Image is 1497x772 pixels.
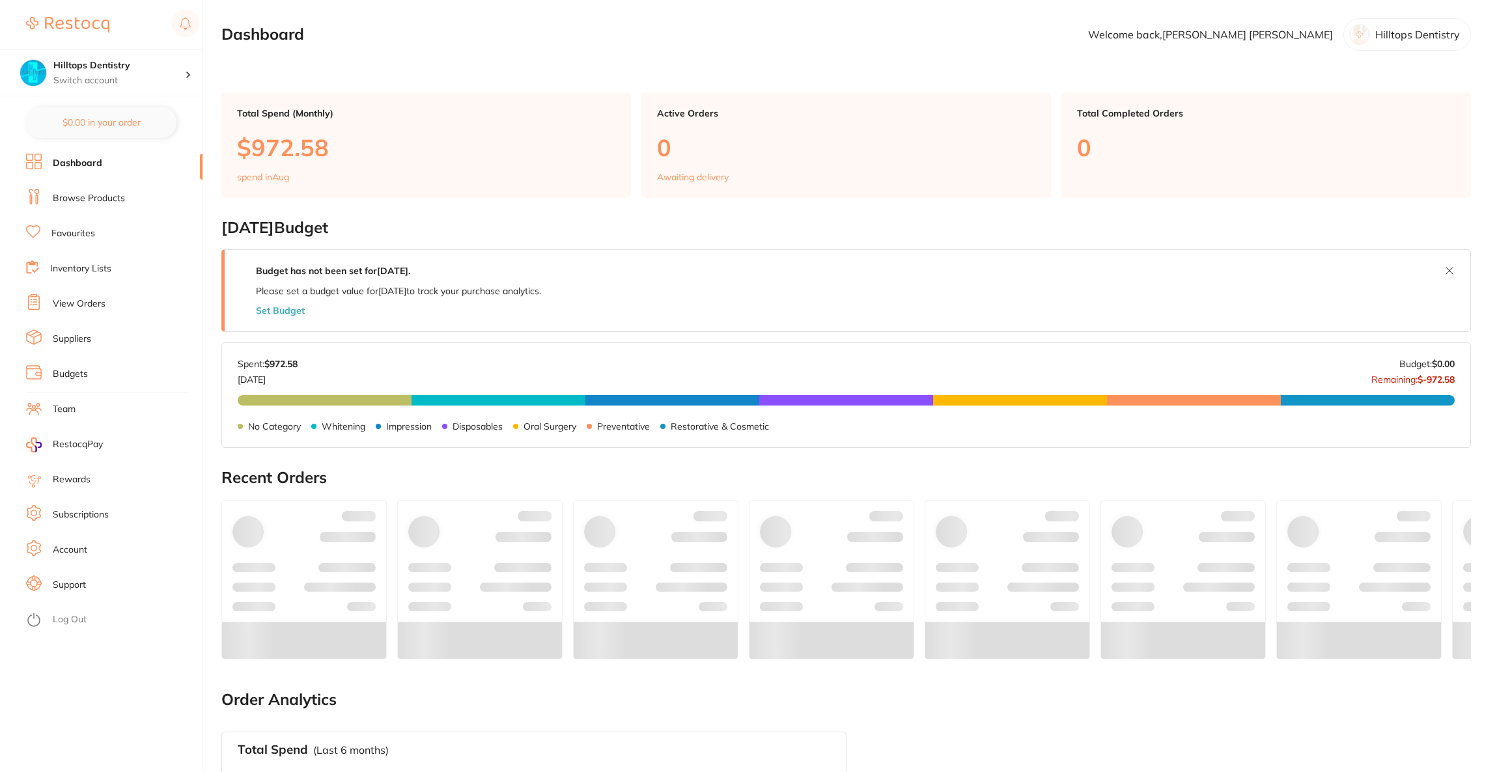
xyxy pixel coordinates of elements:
[1061,92,1471,198] a: Total Completed Orders0
[524,421,576,432] p: Oral Surgery
[238,743,308,757] h3: Total Spend
[53,473,91,486] a: Rewards
[26,107,176,138] button: $0.00 in your order
[50,262,111,275] a: Inventory Lists
[53,544,87,557] a: Account
[53,438,103,451] span: RestocqPay
[51,227,95,240] a: Favourites
[237,134,615,161] p: $972.58
[1077,134,1455,161] p: 0
[657,172,729,182] p: Awaiting delivery
[221,691,1471,709] h2: Order Analytics
[256,265,410,277] strong: Budget has not been set for [DATE] .
[453,421,503,432] p: Disposables
[322,421,365,432] p: Whitening
[26,17,109,33] img: Restocq Logo
[264,358,298,370] strong: $972.58
[26,610,199,631] button: Log Out
[26,437,42,452] img: RestocqPay
[1077,108,1455,118] p: Total Completed Orders
[221,92,631,198] a: Total Spend (Monthly)$972.58spend inAug
[1375,29,1460,40] p: Hilltops Dentistry
[53,508,109,521] a: Subscriptions
[256,286,541,296] p: Please set a budget value for [DATE] to track your purchase analytics.
[597,421,650,432] p: Preventative
[248,421,301,432] p: No Category
[26,437,103,452] a: RestocqPay
[26,10,109,40] a: Restocq Logo
[386,421,432,432] p: Impression
[53,297,105,310] a: View Orders
[238,369,298,385] p: [DATE]
[237,172,289,182] p: spend in Aug
[53,333,91,346] a: Suppliers
[53,192,125,205] a: Browse Products
[221,469,1471,487] h2: Recent Orders
[641,92,1051,198] a: Active Orders0Awaiting delivery
[1418,374,1455,385] strong: $-972.58
[53,59,185,72] h4: Hilltops Dentistry
[657,108,1035,118] p: Active Orders
[238,359,298,369] p: Spent:
[20,60,46,86] img: Hilltops Dentistry
[657,134,1035,161] p: 0
[53,74,185,87] p: Switch account
[53,157,102,170] a: Dashboard
[53,403,76,416] a: Team
[1371,369,1455,385] p: Remaining:
[237,108,615,118] p: Total Spend (Monthly)
[671,421,769,432] p: Restorative & Cosmetic
[1399,359,1455,369] p: Budget:
[53,613,87,626] a: Log Out
[1432,358,1455,370] strong: $0.00
[53,368,88,381] a: Budgets
[1088,29,1333,40] p: Welcome back, [PERSON_NAME] [PERSON_NAME]
[221,25,304,44] h2: Dashboard
[53,579,86,592] a: Support
[221,219,1471,237] h2: [DATE] Budget
[256,305,305,316] button: Set Budget
[313,744,389,756] p: (Last 6 months)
